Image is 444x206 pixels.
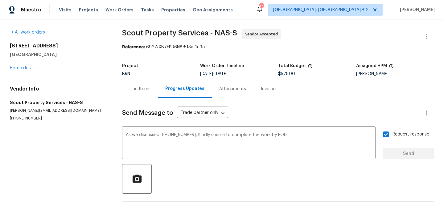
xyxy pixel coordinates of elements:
[59,7,72,13] span: Visits
[79,7,98,13] span: Projects
[122,64,138,68] h5: Project
[122,45,145,49] b: Reference:
[122,110,173,116] span: Send Message to
[10,86,107,92] h4: Vendor Info
[200,64,244,68] h5: Work Order Timeline
[10,51,107,58] h5: [GEOGRAPHIC_DATA]
[393,131,429,138] span: Request response
[122,29,237,37] span: Scout Property Services - NAS-S
[278,64,306,68] h5: Total Budget
[10,99,107,106] h5: Scout Property Services - NAS-S
[161,7,185,13] span: Properties
[389,64,394,72] span: The hpm assigned to this work order.
[278,72,295,76] span: $575.00
[215,72,228,76] span: [DATE]
[259,4,263,10] div: 62
[10,108,107,113] p: [PERSON_NAME][EMAIL_ADDRESS][DOMAIN_NAME]
[273,7,368,13] span: [GEOGRAPHIC_DATA], [GEOGRAPHIC_DATA] + 2
[245,31,280,37] span: Vendor Accepted
[10,66,37,70] a: Home details
[193,7,233,13] span: Geo Assignments
[122,44,434,50] div: 69YWXB7EPD6N8-513af1e9c
[219,86,246,92] div: Attachments
[10,43,107,49] h2: [STREET_ADDRESS]
[129,86,150,92] div: Line Items
[10,30,45,34] a: All work orders
[200,72,213,76] span: [DATE]
[356,72,434,76] div: [PERSON_NAME]
[122,72,130,76] span: BRN
[397,7,435,13] span: [PERSON_NAME]
[356,64,387,68] h5: Assigned HPM
[21,7,41,13] span: Maestro
[105,7,134,13] span: Work Orders
[261,86,277,92] div: Invoices
[165,86,204,92] div: Progress Updates
[10,116,107,121] p: [PHONE_NUMBER]
[126,133,372,154] textarea: As we discussed [PHONE_NUMBER], Kindly ensure to complete the work by EOD
[308,64,313,72] span: The total cost of line items that have been proposed by Opendoor. This sum includes line items th...
[177,108,228,118] div: Trade partner only
[200,72,228,76] span: -
[141,8,154,12] span: Tasks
